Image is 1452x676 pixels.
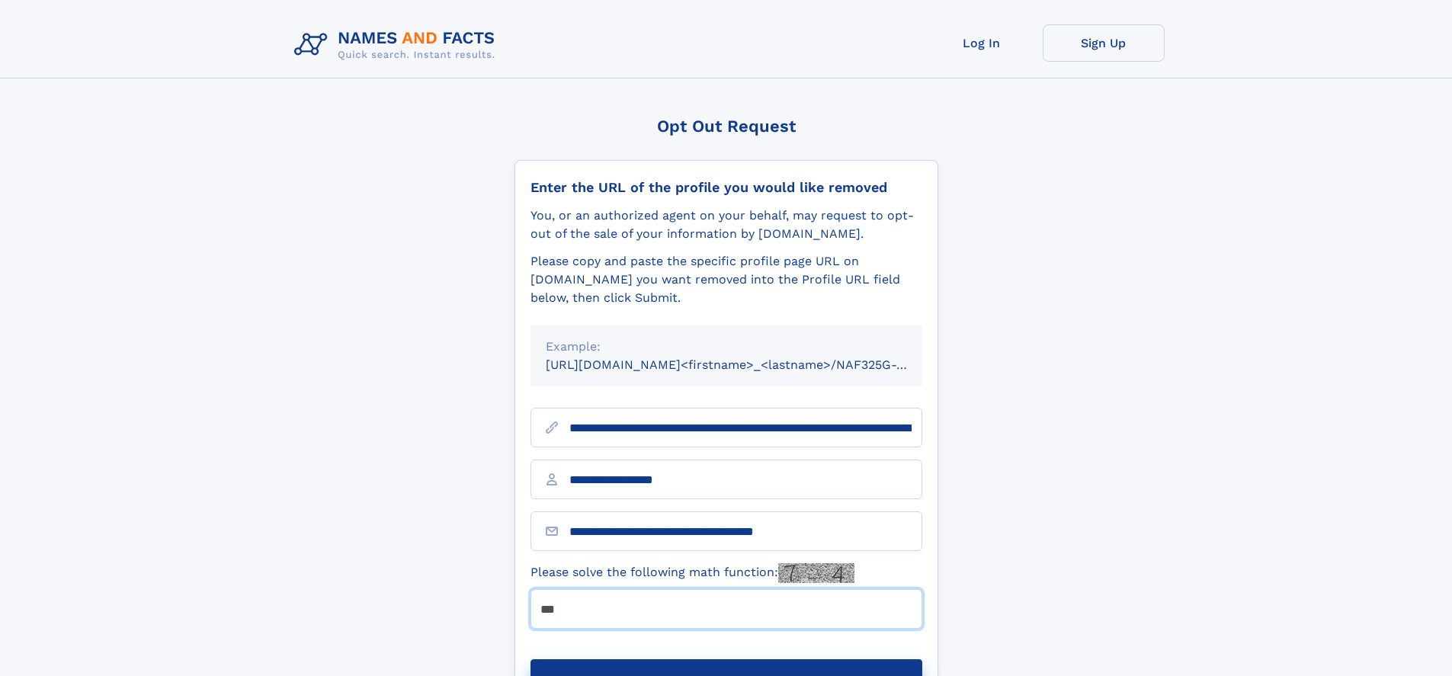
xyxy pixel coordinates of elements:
[546,357,951,372] small: [URL][DOMAIN_NAME]<firstname>_<lastname>/NAF325G-xxxxxxxx
[514,117,938,136] div: Opt Out Request
[921,24,1043,62] a: Log In
[530,179,922,196] div: Enter the URL of the profile you would like removed
[1043,24,1165,62] a: Sign Up
[530,207,922,243] div: You, or an authorized agent on your behalf, may request to opt-out of the sale of your informatio...
[530,252,922,307] div: Please copy and paste the specific profile page URL on [DOMAIN_NAME] you want removed into the Pr...
[288,24,508,66] img: Logo Names and Facts
[546,338,907,356] div: Example:
[530,563,854,583] label: Please solve the following math function:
